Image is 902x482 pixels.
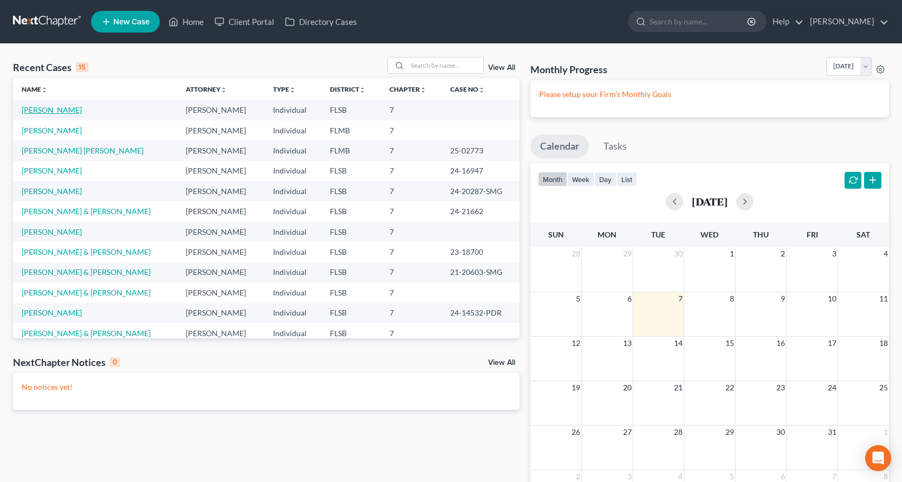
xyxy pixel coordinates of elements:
[673,337,684,350] span: 14
[110,357,120,367] div: 0
[598,230,617,239] span: Mon
[264,222,321,242] td: Individual
[177,120,264,140] td: [PERSON_NAME]
[827,381,838,394] span: 24
[280,12,362,31] a: Directory Cases
[622,426,633,439] span: 27
[321,100,381,120] td: FLSB
[177,181,264,201] td: [PERSON_NAME]
[804,12,888,31] a: [PERSON_NAME]
[827,337,838,350] span: 17
[442,201,520,221] td: 24-21662
[570,381,581,394] span: 19
[882,426,889,439] span: 1
[381,242,442,262] td: 7
[775,381,786,394] span: 23
[442,181,520,201] td: 24-20287-SMG
[478,87,485,93] i: unfold_more
[22,329,151,338] a: [PERSON_NAME] & [PERSON_NAME]
[775,337,786,350] span: 16
[775,426,786,439] span: 30
[22,105,82,114] a: [PERSON_NAME]
[264,242,321,262] td: Individual
[321,282,381,303] td: FLSB
[321,303,381,323] td: FLSB
[321,120,381,140] td: FLMB
[548,230,564,239] span: Sun
[381,120,442,140] td: 7
[22,227,82,236] a: [PERSON_NAME]
[673,381,684,394] span: 21
[359,87,366,93] i: unfold_more
[321,181,381,201] td: FLSB
[865,445,891,471] div: Open Intercom Messenger
[177,242,264,262] td: [PERSON_NAME]
[22,187,82,196] a: [PERSON_NAME]
[753,230,769,239] span: Thu
[442,140,520,160] td: 25-02773
[831,247,838,260] span: 3
[780,292,786,305] span: 9
[321,201,381,221] td: FLSB
[442,303,520,323] td: 24-14532-PDR
[780,247,786,260] span: 2
[575,292,581,305] span: 5
[41,87,48,93] i: unfold_more
[570,337,581,350] span: 12
[724,426,735,439] span: 29
[381,161,442,181] td: 7
[177,262,264,282] td: [PERSON_NAME]
[381,100,442,120] td: 7
[381,303,442,323] td: 7
[220,87,227,93] i: unfold_more
[570,247,581,260] span: 28
[273,85,296,93] a: Typeunfold_more
[878,292,889,305] span: 11
[538,172,567,187] button: month
[442,242,520,262] td: 23-18700
[381,181,442,201] td: 7
[22,166,82,175] a: [PERSON_NAME]
[622,247,633,260] span: 29
[22,126,82,135] a: [PERSON_NAME]
[381,201,442,221] td: 7
[539,89,880,100] p: Please setup your Firm's Monthly Goals
[673,426,684,439] span: 28
[530,134,589,158] a: Calendar
[407,57,483,73] input: Search by name...
[330,85,366,93] a: Districtunfold_more
[381,262,442,282] td: 7
[767,12,803,31] a: Help
[264,181,321,201] td: Individual
[381,140,442,160] td: 7
[321,323,381,343] td: FLSB
[13,356,120,369] div: NextChapter Notices
[807,230,818,239] span: Fri
[420,87,426,93] i: unfold_more
[22,382,511,393] p: No notices yet!
[650,11,749,31] input: Search by name...
[622,381,633,394] span: 20
[827,292,838,305] span: 10
[882,247,889,260] span: 4
[594,134,637,158] a: Tasks
[22,85,48,93] a: Nameunfold_more
[700,230,718,239] span: Wed
[390,85,426,93] a: Chapterunfold_more
[488,359,515,367] a: View All
[692,196,728,207] h2: [DATE]
[622,337,633,350] span: 13
[22,288,151,297] a: [PERSON_NAME] & [PERSON_NAME]
[76,62,88,72] div: 15
[673,247,684,260] span: 30
[177,282,264,303] td: [PERSON_NAME]
[163,12,209,31] a: Home
[264,201,321,221] td: Individual
[289,87,296,93] i: unfold_more
[264,303,321,323] td: Individual
[450,85,485,93] a: Case Nounfold_more
[113,18,150,26] span: New Case
[264,120,321,140] td: Individual
[381,282,442,303] td: 7
[321,140,381,160] td: FLMB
